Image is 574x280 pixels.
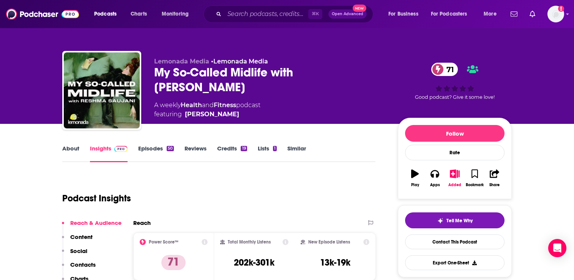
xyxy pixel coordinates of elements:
[211,5,380,23] div: Search podcasts, credits, & more...
[62,261,96,275] button: Contacts
[62,193,131,204] h1: Podcast Insights
[353,5,366,12] span: New
[308,9,322,19] span: ⌘ K
[185,110,239,119] a: Reshma Saujani
[213,58,268,65] a: Lemonada Media
[184,145,207,162] a: Reviews
[547,6,564,22] span: Logged in as adrian.villarreal
[527,8,538,21] a: Show notifications dropdown
[485,165,505,192] button: Share
[273,146,277,151] div: 1
[405,165,425,192] button: Play
[94,9,117,19] span: Podcasts
[70,233,93,240] p: Content
[62,247,87,261] button: Social
[484,9,497,19] span: More
[437,218,443,224] img: tell me why sparkle
[62,145,79,162] a: About
[332,12,363,16] span: Open Advanced
[126,8,151,20] a: Charts
[445,165,465,192] button: Added
[154,58,209,65] span: Lemonada Media
[6,7,79,21] img: Podchaser - Follow, Share and Rate Podcasts
[90,145,128,162] a: InsightsPodchaser Pro
[439,63,458,76] span: 71
[405,145,505,160] div: Rate
[149,239,178,245] h2: Power Score™
[258,145,277,162] a: Lists1
[70,247,87,255] p: Social
[558,6,564,12] svg: Add a profile image
[548,239,566,257] div: Open Intercom Messenger
[478,8,506,20] button: open menu
[62,219,121,233] button: Reach & Audience
[131,9,147,19] span: Charts
[405,212,505,228] button: tell me why sparkleTell Me Why
[547,6,564,22] img: User Profile
[167,146,174,151] div: 50
[328,9,367,19] button: Open AdvancedNew
[426,8,478,20] button: open menu
[211,58,268,65] span: •
[431,63,458,76] a: 71
[465,165,484,192] button: Bookmark
[70,219,121,226] p: Reach & Audience
[70,261,96,268] p: Contacts
[154,110,260,119] span: featuring
[214,101,236,109] a: Fitness
[162,9,189,19] span: Monitoring
[154,101,260,119] div: A weekly podcast
[431,9,467,19] span: For Podcasters
[405,125,505,142] button: Follow
[202,101,214,109] span: and
[398,58,512,105] div: 71Good podcast? Give it some love!
[241,146,247,151] div: 19
[181,101,202,109] a: Health
[62,233,93,247] button: Content
[234,257,274,268] h3: 202k-301k
[388,9,418,19] span: For Business
[405,255,505,270] button: Export One-Sheet
[508,8,520,21] a: Show notifications dropdown
[228,239,271,245] h2: Total Monthly Listens
[446,218,473,224] span: Tell Me Why
[466,183,484,187] div: Bookmark
[430,183,440,187] div: Apps
[89,8,126,20] button: open menu
[133,219,151,226] h2: Reach
[547,6,564,22] button: Show profile menu
[64,52,140,128] img: My So-Called Midlife with Reshma Saujani
[308,239,350,245] h2: New Episode Listens
[448,183,461,187] div: Added
[415,94,495,100] span: Good podcast? Give it some love!
[161,255,186,270] p: 71
[114,146,128,152] img: Podchaser Pro
[138,145,174,162] a: Episodes50
[320,257,350,268] h3: 13k-19k
[411,183,419,187] div: Play
[156,8,199,20] button: open menu
[224,8,308,20] input: Search podcasts, credits, & more...
[383,8,428,20] button: open menu
[217,145,247,162] a: Credits19
[425,165,445,192] button: Apps
[287,145,306,162] a: Similar
[405,234,505,249] a: Contact This Podcast
[489,183,500,187] div: Share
